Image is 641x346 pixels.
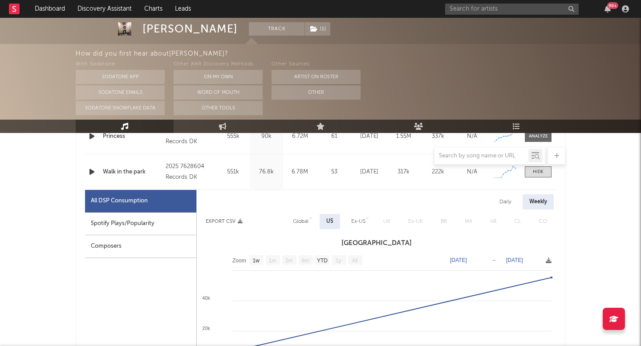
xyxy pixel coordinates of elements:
div: Ex-US [351,216,365,227]
div: 317k [389,168,418,177]
text: All [352,257,357,264]
button: Other [272,85,361,100]
div: 2025 7628604 Records DK [166,161,214,183]
a: Princess [103,132,161,141]
text: 1m [269,257,276,264]
text: Zoom [232,257,246,264]
text: YTD [317,257,328,264]
div: N/A [457,168,487,177]
div: 555k [219,132,247,141]
span: ( 1 ) [304,22,331,36]
text: [DATE] [450,257,467,263]
text: 1w [253,257,260,264]
text: 1y [336,257,341,264]
div: [DATE] [354,132,384,141]
text: 40k [202,295,210,301]
button: Sodatone Emails [76,85,165,100]
div: N/A [457,132,487,141]
div: How did you first hear about [PERSON_NAME] ? [76,48,641,59]
button: Sodatone App [76,70,165,84]
div: US [326,216,333,227]
div: 222k [423,168,453,177]
text: → [491,257,496,263]
div: [PERSON_NAME] [142,22,238,36]
button: On My Own [174,70,263,84]
div: 1.55M [389,132,418,141]
button: Sodatone Snowflake Data [76,101,165,115]
div: Spotify Plays/Popularity [85,213,196,235]
div: Composers [85,235,196,258]
div: 6.72M [285,132,314,141]
text: 3m [285,257,293,264]
div: Daily [493,194,518,209]
input: Search by song name or URL [434,153,528,160]
button: 99+ [604,5,611,12]
button: Word Of Mouth [174,85,263,100]
button: Export CSV [206,219,243,224]
text: [DATE] [506,257,523,263]
div: 61 [319,132,350,141]
div: All DSP Consumption [85,190,196,213]
div: [DATE] [354,168,384,177]
div: 76.8k [252,168,281,177]
div: 337k [423,132,453,141]
div: 6.78M [285,168,314,177]
button: Artist on Roster [272,70,361,84]
button: Track [249,22,304,36]
div: Other Sources [272,59,361,70]
div: Global [293,216,308,227]
div: 2025 7628604 Records DK [166,126,214,147]
div: With Sodatone [76,59,165,70]
text: 6m [302,257,309,264]
div: 99 + [607,2,618,9]
button: Other Tools [174,101,263,115]
div: Weekly [523,194,554,209]
text: 20k [202,326,210,331]
h3: [GEOGRAPHIC_DATA] [197,238,556,249]
a: Walk in the park [103,168,161,177]
button: (1) [305,22,330,36]
input: Search for artists [445,4,579,15]
div: 53 [319,168,350,177]
div: 551k [219,168,247,177]
div: Other A&R Discovery Methods [174,59,263,70]
div: All DSP Consumption [91,196,148,206]
div: 90k [252,132,281,141]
